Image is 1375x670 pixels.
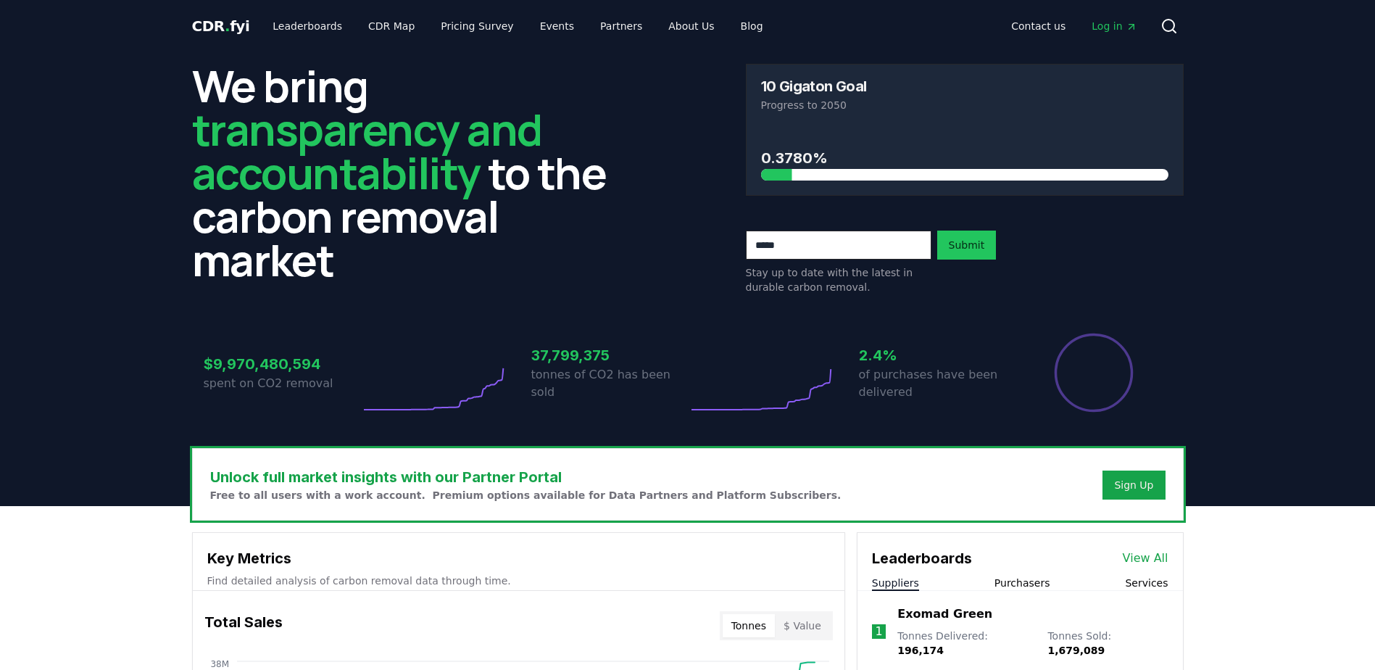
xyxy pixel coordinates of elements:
a: CDR Map [357,13,426,39]
button: Services [1125,576,1168,590]
p: Progress to 2050 [761,98,1168,112]
a: CDR.fyi [192,16,250,36]
a: About Us [657,13,726,39]
p: spent on CO2 removal [204,375,360,392]
h3: 10 Gigaton Goal [761,79,867,94]
a: Blog [729,13,775,39]
a: Exomad Green [897,605,992,623]
div: Percentage of sales delivered [1053,332,1134,413]
p: of purchases have been delivered [859,366,1015,401]
button: Suppliers [872,576,919,590]
h3: 2.4% [859,344,1015,366]
span: transparency and accountability [192,99,542,202]
p: Find detailed analysis of carbon removal data through time. [207,574,830,588]
span: . [225,17,230,35]
p: Tonnes Delivered : [897,629,1033,658]
button: Submit [937,231,997,260]
button: Sign Up [1102,471,1165,500]
h3: Leaderboards [872,547,972,569]
span: Log in [1092,19,1137,33]
button: Tonnes [723,614,775,637]
span: 1,679,089 [1047,645,1105,656]
tspan: 38M [210,659,229,669]
nav: Main [261,13,774,39]
h3: 0.3780% [761,147,1168,169]
p: Stay up to date with the latest in durable carbon removal. [746,265,931,294]
a: Log in [1080,13,1148,39]
a: Pricing Survey [429,13,525,39]
a: View All [1123,550,1168,567]
a: Contact us [1000,13,1077,39]
nav: Main [1000,13,1148,39]
p: Tonnes Sold : [1047,629,1168,658]
h3: $9,970,480,594 [204,353,360,375]
button: $ Value [775,614,830,637]
p: Free to all users with a work account. Premium options available for Data Partners and Platform S... [210,488,842,502]
p: tonnes of CO2 has been sold [531,366,688,401]
a: Leaderboards [261,13,354,39]
h2: We bring to the carbon removal market [192,64,630,281]
button: Purchasers [994,576,1050,590]
a: Partners [589,13,654,39]
p: 1 [875,623,882,640]
h3: 37,799,375 [531,344,688,366]
h3: Unlock full market insights with our Partner Portal [210,466,842,488]
a: Sign Up [1114,478,1153,492]
span: CDR fyi [192,17,250,35]
h3: Key Metrics [207,547,830,569]
a: Events [528,13,586,39]
h3: Total Sales [204,611,283,640]
span: 196,174 [897,645,944,656]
